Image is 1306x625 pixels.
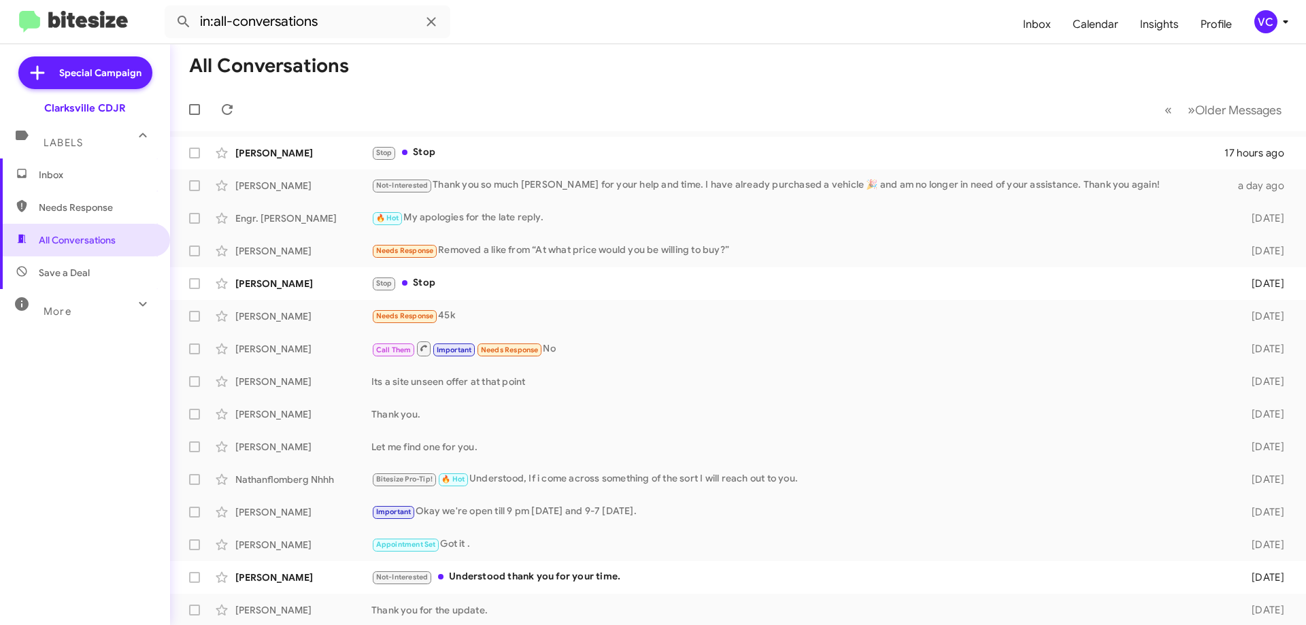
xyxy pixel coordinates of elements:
div: Let me find one for you. [371,440,1230,454]
nav: Page navigation example [1157,96,1290,124]
div: Understood, If i come across something of the sort I will reach out to you. [371,471,1230,487]
div: [DATE] [1230,603,1295,617]
span: More [44,305,71,318]
div: Thank you for the update. [371,603,1230,617]
a: Inbox [1012,5,1062,44]
div: Removed a like from “At what price would you be willing to buy?” [371,243,1230,258]
input: Search [165,5,450,38]
div: 17 hours ago [1224,146,1295,160]
span: Stop [376,279,392,288]
div: [PERSON_NAME] [235,505,371,519]
div: Nathanflomberg Nhhh [235,473,371,486]
span: Not-Interested [376,181,429,190]
span: Needs Response [376,246,434,255]
div: Got it . [371,537,1230,552]
button: Next [1179,96,1290,124]
div: Clarksville CDJR [44,101,126,115]
span: Appointment Set [376,540,436,549]
div: [PERSON_NAME] [235,277,371,290]
span: Stop [376,148,392,157]
span: Bitesize Pro-Tip! [376,475,433,484]
span: Needs Response [39,201,154,214]
div: [DATE] [1230,309,1295,323]
div: [PERSON_NAME] [235,440,371,454]
div: 45k [371,308,1230,324]
div: [PERSON_NAME] [235,407,371,421]
div: Its a site unseen offer at that point [371,375,1230,388]
span: Call Them [376,345,412,354]
div: Understood thank you for your time. [371,569,1230,585]
div: [PERSON_NAME] [235,375,371,388]
div: Stop [371,275,1230,291]
div: [PERSON_NAME] [235,179,371,192]
div: My apologies for the late reply. [371,210,1230,226]
span: Important [376,507,412,516]
div: [DATE] [1230,244,1295,258]
span: Needs Response [376,311,434,320]
span: All Conversations [39,233,116,247]
button: Previous [1156,96,1180,124]
span: « [1165,101,1172,118]
div: Okay we're open till 9 pm [DATE] and 9-7 [DATE]. [371,504,1230,520]
div: [DATE] [1230,505,1295,519]
div: a day ago [1230,179,1295,192]
div: [DATE] [1230,375,1295,388]
span: Needs Response [481,345,539,354]
a: Profile [1190,5,1243,44]
span: Not-Interested [376,573,429,581]
a: Insights [1129,5,1190,44]
div: Thank you. [371,407,1230,421]
div: VC [1254,10,1277,33]
span: 🔥 Hot [376,214,399,222]
div: [DATE] [1230,440,1295,454]
span: Labels [44,137,83,149]
div: Thank you so much [PERSON_NAME] for your help and time. I have already purchased a vehicle 🎉 and ... [371,178,1230,193]
span: Save a Deal [39,266,90,280]
div: [PERSON_NAME] [235,603,371,617]
div: [PERSON_NAME] [235,342,371,356]
span: » [1188,101,1195,118]
div: No [371,340,1230,357]
div: [DATE] [1230,571,1295,584]
a: Calendar [1062,5,1129,44]
span: Inbox [39,168,154,182]
button: VC [1243,10,1291,33]
div: [PERSON_NAME] [235,146,371,160]
h1: All Conversations [189,55,349,77]
span: 🔥 Hot [441,475,465,484]
div: [PERSON_NAME] [235,244,371,258]
div: [DATE] [1230,407,1295,421]
div: [DATE] [1230,473,1295,486]
div: Stop [371,145,1224,161]
div: Engr. [PERSON_NAME] [235,212,371,225]
span: Older Messages [1195,103,1282,118]
div: [PERSON_NAME] [235,309,371,323]
span: Important [437,345,472,354]
div: [PERSON_NAME] [235,571,371,584]
div: [DATE] [1230,538,1295,552]
div: [DATE] [1230,342,1295,356]
div: [DATE] [1230,277,1295,290]
span: Special Campaign [59,66,141,80]
div: [PERSON_NAME] [235,538,371,552]
a: Special Campaign [18,56,152,89]
div: [DATE] [1230,212,1295,225]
